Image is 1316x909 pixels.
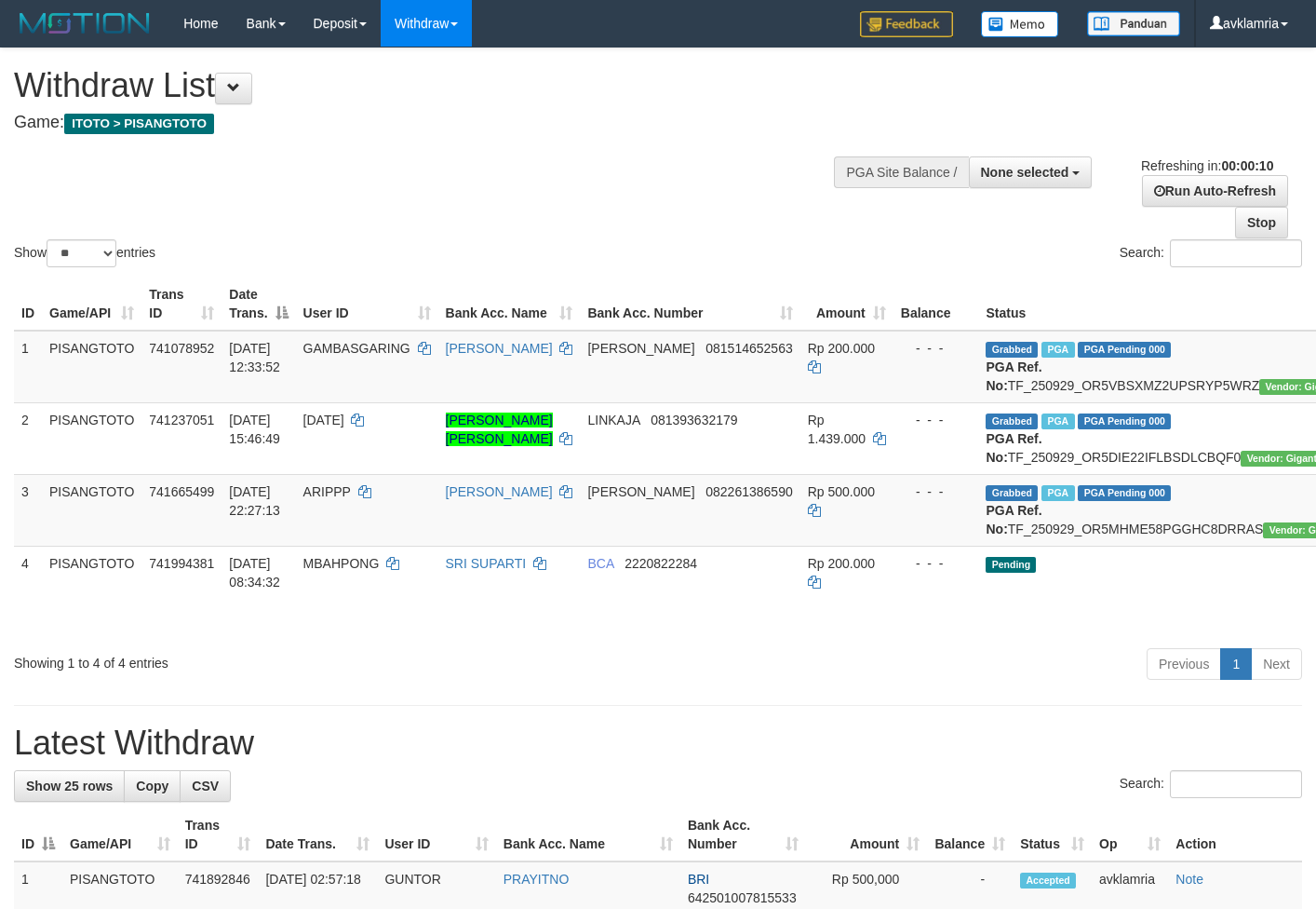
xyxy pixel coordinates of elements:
[808,484,875,499] span: Rp 500.000
[14,546,42,641] td: 4
[901,554,972,573] div: - - -
[986,557,1036,573] span: Pending
[303,413,344,427] span: [DATE]
[986,431,1041,465] b: PGA Ref. No:
[1220,648,1252,680] a: 1
[1168,808,1302,862] th: Action
[180,770,231,802] a: CSV
[14,474,42,546] td: 3
[1142,175,1288,207] a: Run Auto-Refresh
[1175,872,1203,887] a: Note
[42,331,141,403] td: PISANGTOTO
[981,11,1059,37] img: Button%20Memo.svg
[303,484,351,499] span: ARIPPP
[446,341,553,356] a: [PERSON_NAME]
[651,413,737,427] span: Copy 081393632179 to clipboard
[14,402,42,474] td: 2
[303,341,410,356] span: GAMBASGARING
[229,556,280,590] span: [DATE] 08:34:32
[901,482,972,501] div: - - -
[587,341,694,356] span: [PERSON_NAME]
[14,278,42,331] th: ID
[688,890,797,905] span: Copy 642501007815533 to clipboard
[901,411,972,429] div: - - -
[438,278,581,331] th: Bank Acc. Name: activate to sort column ascending
[986,360,1041,393] b: PGA Ref. No:
[1078,485,1171,501] span: PGA Pending
[806,808,927,862] th: Amount: activate to sort column ascending
[969,156,1093,188] button: None selected
[1235,207,1288,238] a: Stop
[14,331,42,403] td: 1
[14,808,62,862] th: ID: activate to sort column descending
[1092,808,1168,862] th: Op: activate to sort column ascending
[1041,485,1074,501] span: Marked by avklamria
[303,556,380,571] span: MBAHPONG
[47,239,116,267] select: Showentries
[893,278,979,331] th: Balance
[14,67,859,104] h1: Withdraw List
[149,413,214,427] span: 741237051
[1221,158,1273,173] strong: 00:00:10
[178,808,259,862] th: Trans ID: activate to sort column ascending
[141,278,222,331] th: Trans ID: activate to sort column ascending
[377,808,495,862] th: User ID: activate to sort column ascending
[229,413,280,446] span: [DATE] 15:46:49
[986,342,1038,358] span: Grabbed
[834,156,968,188] div: PGA Site Balance /
[986,485,1038,501] span: Grabbed
[42,474,141,546] td: PISANGTOTO
[149,484,214,499] span: 741665499
[64,114,214,134] span: ITOTO > PISANGTOTO
[587,484,694,499] span: [PERSON_NAME]
[986,503,1041,536] b: PGA Ref. No:
[624,556,697,571] span: Copy 2220822284 to clipboard
[1041,342,1074,358] span: Marked by avkdimas
[149,341,214,356] span: 741078952
[1147,648,1221,680] a: Previous
[1141,158,1273,173] span: Refreshing in:
[14,646,534,672] div: Showing 1 to 4 of 4 entries
[986,414,1038,429] span: Grabbed
[222,278,295,331] th: Date Trans.: activate to sort column descending
[1020,873,1076,889] span: Accepted
[42,402,141,474] td: PISANGTOTO
[192,779,219,794] span: CSV
[14,239,155,267] label: Show entries
[26,779,113,794] span: Show 25 rows
[14,9,155,37] img: MOTION_logo.png
[42,546,141,641] td: PISANGTOTO
[1170,239,1302,267] input: Search:
[446,413,553,446] a: [PERSON_NAME] [PERSON_NAME]
[860,11,953,37] img: Feedback.jpg
[680,808,806,862] th: Bank Acc. Number: activate to sort column ascending
[14,725,1302,762] h1: Latest Withdraw
[446,556,527,571] a: SRI SUPARTI
[927,808,1013,862] th: Balance: activate to sort column ascending
[1041,414,1074,429] span: Marked by avkdimas
[587,413,639,427] span: LINKAJA
[580,278,799,331] th: Bank Acc. Number: activate to sort column ascending
[62,808,178,862] th: Game/API: activate to sort column ascending
[1120,770,1302,798] label: Search:
[496,808,680,862] th: Bank Acc. Name: activate to sort column ascending
[1120,239,1302,267] label: Search:
[446,484,553,499] a: [PERSON_NAME]
[808,341,875,356] span: Rp 200.000
[14,770,125,802] a: Show 25 rows
[1170,770,1302,798] input: Search:
[229,484,280,518] span: [DATE] 22:27:13
[808,556,875,571] span: Rp 200.000
[1078,414,1171,429] span: PGA Pending
[1078,342,1171,358] span: PGA Pending
[981,165,1069,180] span: None selected
[504,872,570,887] a: PRAYITNO
[136,779,168,794] span: Copy
[808,413,866,446] span: Rp 1.439.000
[229,341,280,374] span: [DATE] 12:33:52
[14,114,859,132] h4: Game:
[149,556,214,571] span: 741994381
[1013,808,1092,862] th: Status: activate to sort column ascending
[705,484,792,499] span: Copy 082261386590 to clipboard
[42,278,141,331] th: Game/API: activate to sort column ascending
